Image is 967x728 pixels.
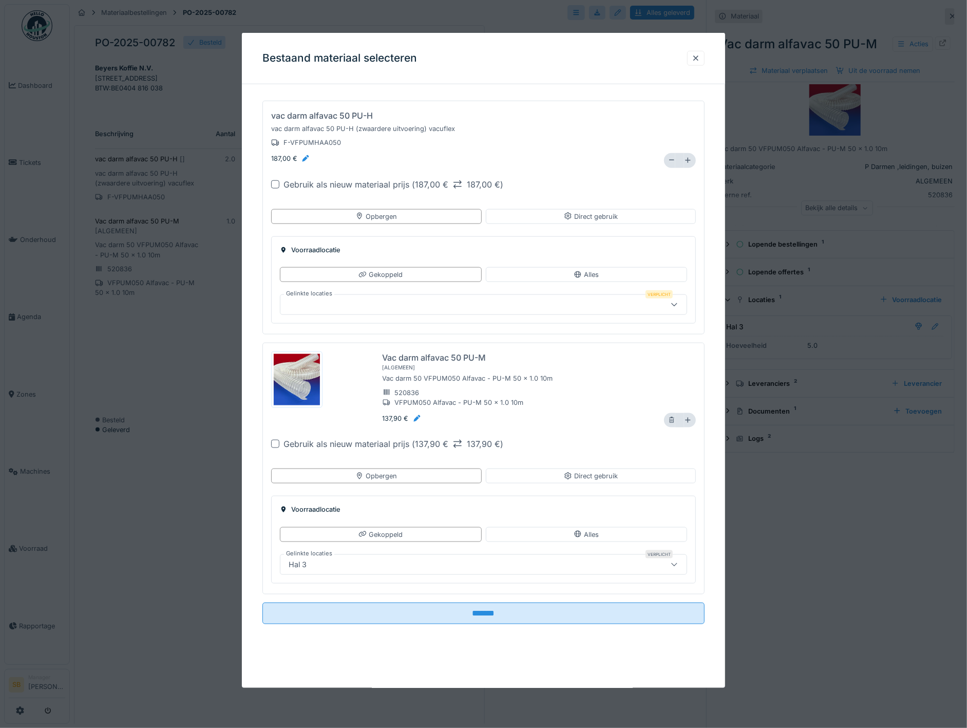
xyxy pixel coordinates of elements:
[646,550,673,558] div: Verplicht
[280,245,688,255] div: Voorraadlocatie
[262,52,417,65] h3: Bestaand materiaal selecteren
[271,122,656,136] div: vac darm alfavac 50 PU-H (zwaardere uitvoering) vacuflex
[383,371,656,385] div: Vac darm 50 VFPUM050 Alfavac - PU-M 50 x 1.0 10m
[274,354,320,405] img: nf0m2og11zzgekg7fq4zcbkqvqx4
[284,549,334,558] label: Gelinkte locaties
[383,351,486,364] div: Vac darm alfavac 50 PU-M
[383,364,415,371] div: [ ALGEMEEN ]
[358,529,403,539] div: Gekoppeld
[280,505,688,514] div: Voorraadlocatie
[646,290,673,298] div: Verplicht
[285,559,311,570] div: Hal 3
[271,109,373,122] div: vac darm alfavac 50 PU-H
[383,398,524,407] div: VFPUM050 Alfavac - PU-M 50 x 1.0 10m
[284,289,334,298] label: Gelinkte locaties
[271,154,310,163] div: 187,00 €
[564,471,618,481] div: Direct gebruik
[415,178,500,190] div: 187,00 € 187,00 €
[283,438,503,450] div: Gebruik als nieuw materiaal prijs ( )
[358,270,403,279] div: Gekoppeld
[283,178,503,190] div: Gebruik als nieuw materiaal prijs ( )
[383,387,524,397] div: 520836
[574,270,599,279] div: Alles
[415,438,500,450] div: 137,90 € 137,90 €
[574,529,599,539] div: Alles
[271,138,341,147] div: F-VFPUMHAA050
[355,471,397,481] div: Opbergen
[383,414,421,423] div: 137,90 €
[564,211,618,221] div: Direct gebruik
[355,211,397,221] div: Opbergen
